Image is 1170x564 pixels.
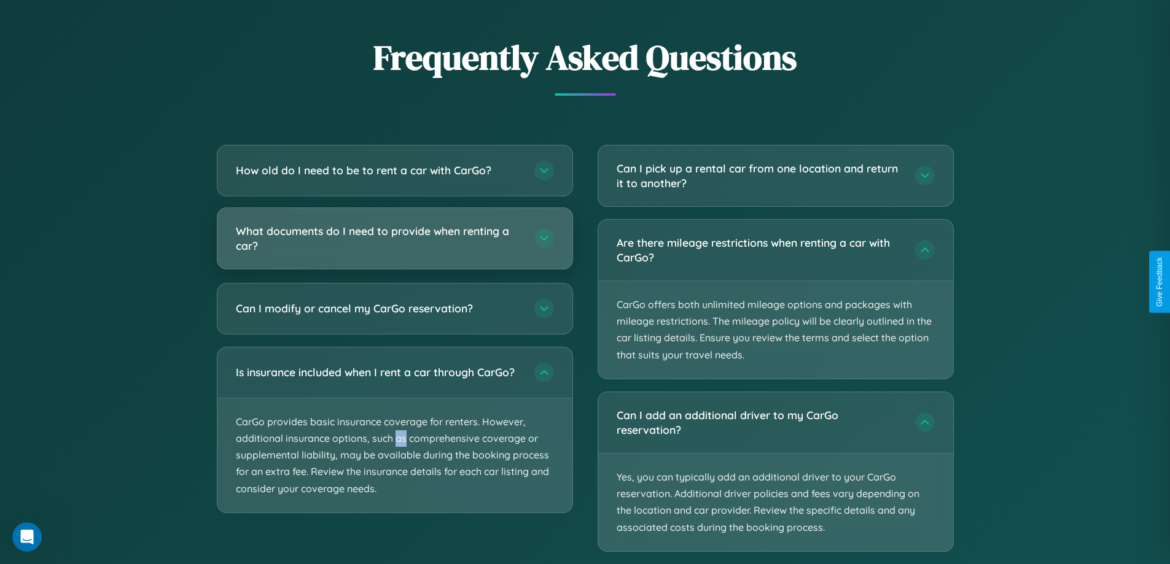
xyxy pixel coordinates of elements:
[1155,257,1164,307] div: Give Feedback
[12,522,42,552] iframe: Intercom live chat
[236,223,522,253] h3: What documents do I need to provide when renting a car?
[617,408,903,438] h3: Can I add an additional driver to my CarGo reservation?
[236,163,522,178] h3: How old do I need to be to rent a car with CarGo?
[617,235,903,265] h3: Are there mileage restrictions when renting a car with CarGo?
[617,161,903,191] h3: Can I pick up a rental car from one location and return it to another?
[217,398,572,512] p: CarGo provides basic insurance coverage for renters. However, additional insurance options, such ...
[217,34,954,81] h2: Frequently Asked Questions
[598,281,953,379] p: CarGo offers both unlimited mileage options and packages with mileage restrictions. The mileage p...
[598,454,953,551] p: Yes, you can typically add an additional driver to your CarGo reservation. Additional driver poli...
[236,301,522,316] h3: Can I modify or cancel my CarGo reservation?
[236,365,522,380] h3: Is insurance included when I rent a car through CarGo?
